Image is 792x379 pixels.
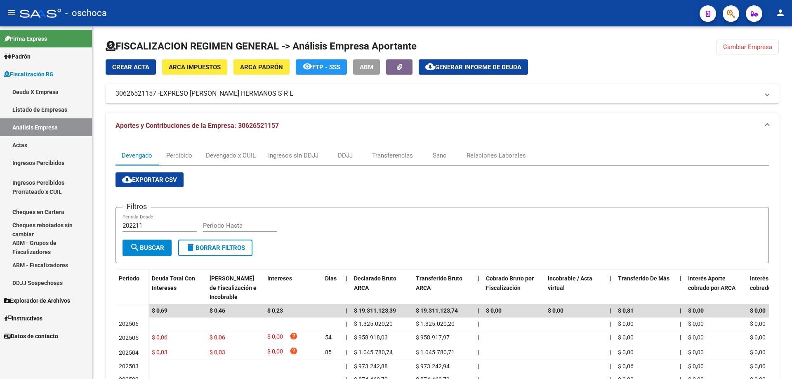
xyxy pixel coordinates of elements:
[360,64,373,71] span: ABM
[478,363,479,370] span: |
[548,275,592,291] span: Incobrable / Acta virtual
[412,270,474,306] datatable-header-cell: Transferido Bruto ARCA
[354,320,393,327] span: $ 1.325.020,20
[115,89,759,98] mat-panel-title: 30626521157 -
[119,334,139,341] span: 202505
[169,64,221,71] span: ARCA Impuestos
[416,334,450,341] span: $ 958.917,97
[65,4,107,22] span: - oschoca
[264,270,322,306] datatable-header-cell: Intereses
[302,61,312,71] mat-icon: remove_red_eye
[325,334,332,341] span: 54
[478,320,479,327] span: |
[750,349,766,355] span: $ 0,00
[210,349,225,355] span: $ 0,03
[478,307,479,314] span: |
[152,307,167,314] span: $ 0,69
[346,275,347,282] span: |
[615,270,676,306] datatable-header-cell: Transferido De Más
[4,52,31,61] span: Padrón
[162,59,227,75] button: ARCA Impuestos
[688,275,735,291] span: Interés Aporte cobrado por ARCA
[4,34,47,43] span: Firma Express
[372,151,413,160] div: Transferencias
[296,59,347,75] button: FTP - SSS
[478,334,479,341] span: |
[618,349,634,355] span: $ 0,00
[346,320,347,327] span: |
[618,320,634,327] span: $ 0,00
[152,334,167,341] span: $ 0,06
[618,363,634,370] span: $ 0,06
[152,349,167,355] span: $ 0,03
[130,244,164,252] span: Buscar
[606,270,615,306] datatable-header-cell: |
[419,59,528,75] button: Generar informe de deuda
[119,349,139,356] span: 202504
[416,349,455,355] span: $ 1.045.780,71
[325,349,332,355] span: 85
[680,349,681,355] span: |
[474,270,483,306] datatable-header-cell: |
[610,275,611,282] span: |
[115,122,279,129] span: Aportes y Contribuciones de la Empresa: 30626521157
[106,84,779,104] mat-expansion-panel-header: 30626521157 -EXPRESO [PERSON_NAME] HERMANOS S R L
[122,176,177,184] span: Exportar CSV
[186,244,245,252] span: Borrar Filtros
[764,351,784,371] iframe: Intercom live chat
[680,363,681,370] span: |
[119,275,139,282] span: Período
[618,275,669,282] span: Transferido De Más
[206,151,256,160] div: Devengado x CUIL
[680,334,681,341] span: |
[610,320,611,327] span: |
[610,334,611,341] span: |
[290,332,298,340] i: help
[267,275,292,282] span: Intereses
[351,270,412,306] datatable-header-cell: Declarado Bruto ARCA
[7,8,16,18] mat-icon: menu
[210,275,257,301] span: [PERSON_NAME] de Fiscalización e Incobrable
[354,275,396,291] span: Declarado Bruto ARCA
[688,334,704,341] span: $ 0,00
[717,40,779,54] button: Cambiar Empresa
[435,64,521,71] span: Generar informe de deuda
[775,8,785,18] mat-icon: person
[210,307,225,314] span: $ 0,46
[267,307,283,314] span: $ 0,23
[206,270,264,306] datatable-header-cell: Deuda Bruta Neto de Fiscalización e Incobrable
[416,363,450,370] span: $ 973.242,94
[680,307,681,314] span: |
[750,320,766,327] span: $ 0,00
[106,59,156,75] button: Crear Acta
[433,151,447,160] div: Sano
[354,363,388,370] span: $ 973.242,88
[688,349,704,355] span: $ 0,00
[267,347,283,358] span: $ 0,00
[618,307,634,314] span: $ 0,81
[416,275,462,291] span: Transferido Bruto ARCA
[4,314,42,323] span: Instructivos
[548,307,563,314] span: $ 0,00
[610,307,611,314] span: |
[119,363,139,370] span: 202503
[478,349,479,355] span: |
[290,347,298,355] i: help
[486,307,502,314] span: $ 0,00
[4,332,58,341] span: Datos de contacto
[322,270,342,306] datatable-header-cell: Dias
[152,275,195,291] span: Deuda Total Con Intereses
[618,334,634,341] span: $ 0,00
[416,320,455,327] span: $ 1.325.020,20
[130,242,140,252] mat-icon: search
[123,201,151,212] h3: Filtros
[685,270,747,306] datatable-header-cell: Interés Aporte cobrado por ARCA
[122,151,152,160] div: Devengado
[106,40,417,53] h1: FISCALIZACION REGIMEN GENERAL -> Análisis Empresa Aportante
[610,349,611,355] span: |
[688,363,704,370] span: $ 0,00
[325,275,337,282] span: Dias
[4,296,70,305] span: Explorador de Archivos
[750,363,766,370] span: $ 0,00
[680,320,681,327] span: |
